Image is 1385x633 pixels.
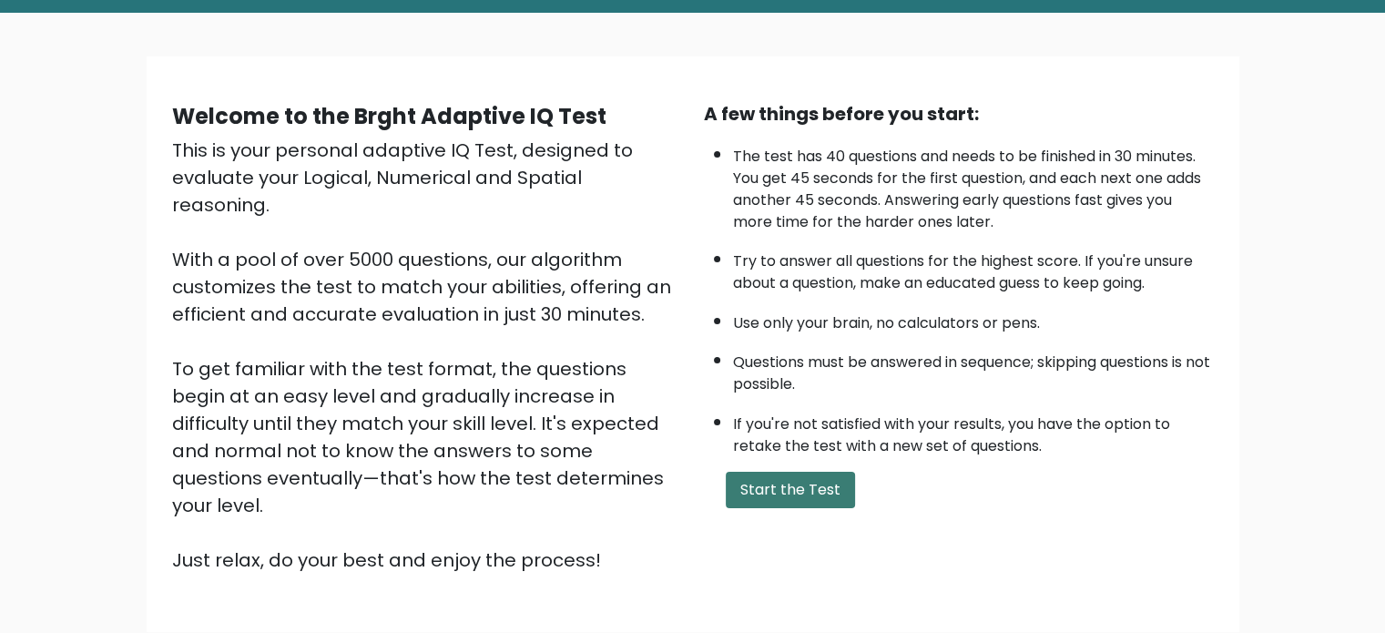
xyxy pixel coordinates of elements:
li: Try to answer all questions for the highest score. If you're unsure about a question, make an edu... [733,241,1214,294]
button: Start the Test [726,472,855,508]
li: If you're not satisfied with your results, you have the option to retake the test with a new set ... [733,404,1214,457]
b: Welcome to the Brght Adaptive IQ Test [172,101,606,131]
div: This is your personal adaptive IQ Test, designed to evaluate your Logical, Numerical and Spatial ... [172,137,682,574]
li: The test has 40 questions and needs to be finished in 30 minutes. You get 45 seconds for the firs... [733,137,1214,233]
li: Questions must be answered in sequence; skipping questions is not possible. [733,342,1214,395]
div: A few things before you start: [704,100,1214,128]
li: Use only your brain, no calculators or pens. [733,303,1214,334]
